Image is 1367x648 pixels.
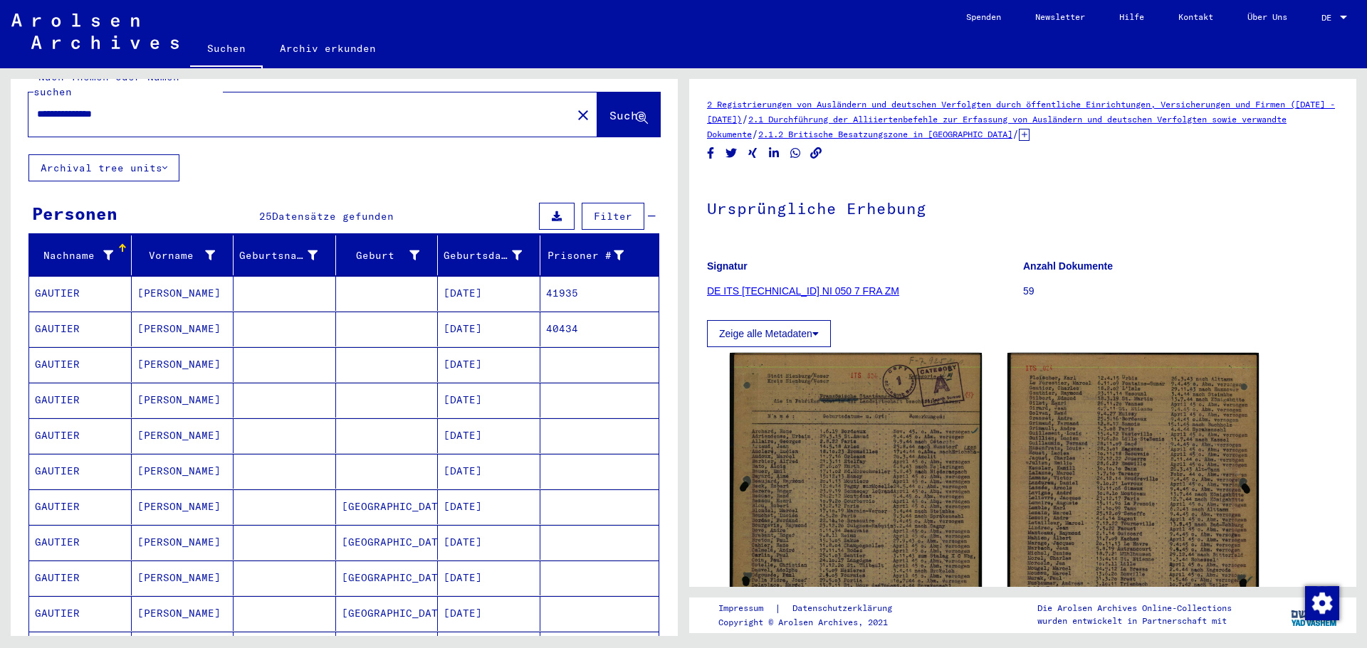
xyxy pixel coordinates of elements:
[788,144,803,162] button: Share on WhatsApp
[336,489,439,524] mat-cell: [GEOGRAPHIC_DATA]
[575,107,592,124] mat-icon: close
[1305,586,1339,620] img: Zustimmung ändern
[29,454,132,489] mat-cell: GAUTIER
[438,418,540,453] mat-cell: [DATE]
[190,31,263,68] a: Suchen
[336,561,439,595] mat-cell: [GEOGRAPHIC_DATA]
[132,525,234,560] mat-cell: [PERSON_NAME]
[342,244,438,267] div: Geburt‏
[132,561,234,595] mat-cell: [PERSON_NAME]
[540,235,659,275] mat-header-cell: Prisoner #
[718,616,909,629] p: Copyright © Arolsen Archives, 2021
[597,92,660,137] button: Suche
[707,260,748,272] b: Signatur
[132,383,234,418] mat-cell: [PERSON_NAME]
[546,248,624,263] div: Prisoner #
[35,244,131,267] div: Nachname
[438,276,540,311] mat-cell: [DATE]
[707,99,1335,124] a: 2 Registrierungen von Ausländern und deutschen Verfolgten durch öffentliche Einrichtungen, Versic...
[132,235,234,275] mat-header-cell: Vorname
[132,312,234,346] mat-cell: [PERSON_NAME]
[703,144,718,162] button: Share on Facebook
[29,596,132,631] mat-cell: GAUTIER
[438,347,540,382] mat-cell: [DATE]
[1288,597,1341,632] img: yv_logo.png
[781,601,909,616] a: Datenschutzerklärung
[609,108,645,122] span: Suche
[438,561,540,595] mat-cell: [DATE]
[29,347,132,382] mat-cell: GAUTIER
[11,14,179,49] img: Arolsen_neg.svg
[32,201,117,226] div: Personen
[137,244,234,267] div: Vorname
[29,383,132,418] mat-cell: GAUTIER
[758,129,1012,139] a: 2.1.2 Britische Besatzungszone in [GEOGRAPHIC_DATA]
[540,312,659,346] mat-cell: 40434
[707,285,899,297] a: DE ITS [TECHNICAL_ID] NI 050 7 FRA ZM
[438,525,540,560] mat-cell: [DATE]
[234,235,336,275] mat-header-cell: Geburtsname
[438,596,540,631] mat-cell: [DATE]
[582,203,644,230] button: Filter
[438,235,540,275] mat-header-cell: Geburtsdatum
[342,248,420,263] div: Geburt‏
[767,144,782,162] button: Share on LinkedIn
[29,489,132,524] mat-cell: GAUTIER
[35,248,113,263] div: Nachname
[132,276,234,311] mat-cell: [PERSON_NAME]
[742,112,748,125] span: /
[336,235,439,275] mat-header-cell: Geburt‏
[707,320,831,347] button: Zeige alle Metadaten
[1023,284,1339,299] p: 59
[1321,13,1337,23] span: DE
[336,596,439,631] mat-cell: [GEOGRAPHIC_DATA]
[1012,127,1019,140] span: /
[263,31,393,65] a: Archiv erkunden
[752,127,758,140] span: /
[444,244,540,267] div: Geburtsdatum
[132,489,234,524] mat-cell: [PERSON_NAME]
[259,210,272,223] span: 25
[336,525,439,560] mat-cell: [GEOGRAPHIC_DATA]
[28,154,179,181] button: Archival tree units
[29,418,132,453] mat-cell: GAUTIER
[594,210,632,223] span: Filter
[707,114,1287,139] a: 2.1 Durchführung der Alliiertenbefehle zur Erfassung von Ausländern und deutschen Verfolgten sowi...
[707,176,1339,238] h1: Ursprüngliche Erhebung
[745,144,760,162] button: Share on Xing
[438,383,540,418] mat-cell: [DATE]
[1023,260,1113,272] b: Anzahl Dokumente
[132,347,234,382] mat-cell: [PERSON_NAME]
[239,244,335,267] div: Geburtsname
[29,561,132,595] mat-cell: GAUTIER
[438,454,540,489] mat-cell: [DATE]
[724,144,739,162] button: Share on Twitter
[132,418,234,453] mat-cell: [PERSON_NAME]
[132,596,234,631] mat-cell: [PERSON_NAME]
[29,525,132,560] mat-cell: GAUTIER
[137,248,216,263] div: Vorname
[438,312,540,346] mat-cell: [DATE]
[569,100,597,129] button: Clear
[718,601,909,616] div: |
[438,489,540,524] mat-cell: [DATE]
[29,276,132,311] mat-cell: GAUTIER
[29,235,132,275] mat-header-cell: Nachname
[540,276,659,311] mat-cell: 41935
[444,248,522,263] div: Geburtsdatum
[1037,615,1232,627] p: wurden entwickelt in Partnerschaft mit
[272,210,394,223] span: Datensätze gefunden
[809,144,824,162] button: Copy link
[239,248,318,263] div: Geburtsname
[1037,602,1232,615] p: Die Arolsen Archives Online-Collections
[29,312,132,346] mat-cell: GAUTIER
[132,454,234,489] mat-cell: [PERSON_NAME]
[718,601,775,616] a: Impressum
[546,244,642,267] div: Prisoner #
